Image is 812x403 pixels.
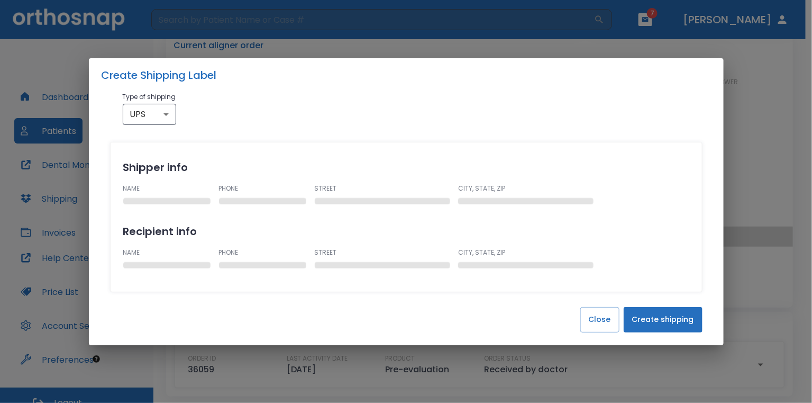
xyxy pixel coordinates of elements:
[219,248,306,257] p: PHONE
[123,248,211,257] p: NAME
[123,184,211,193] p: NAME
[123,92,176,102] p: Type of shipping
[123,104,176,125] div: UPS
[458,184,594,193] p: CITY, STATE, ZIP
[219,184,306,193] p: PHONE
[315,248,450,257] p: STREET
[123,223,689,239] h2: Recipient info
[315,184,450,193] p: STREET
[580,307,619,333] button: Close
[89,58,724,92] h2: Create Shipping Label
[624,307,702,333] button: Create shipping
[458,248,594,257] p: CITY, STATE, ZIP
[123,159,689,175] h2: Shipper info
